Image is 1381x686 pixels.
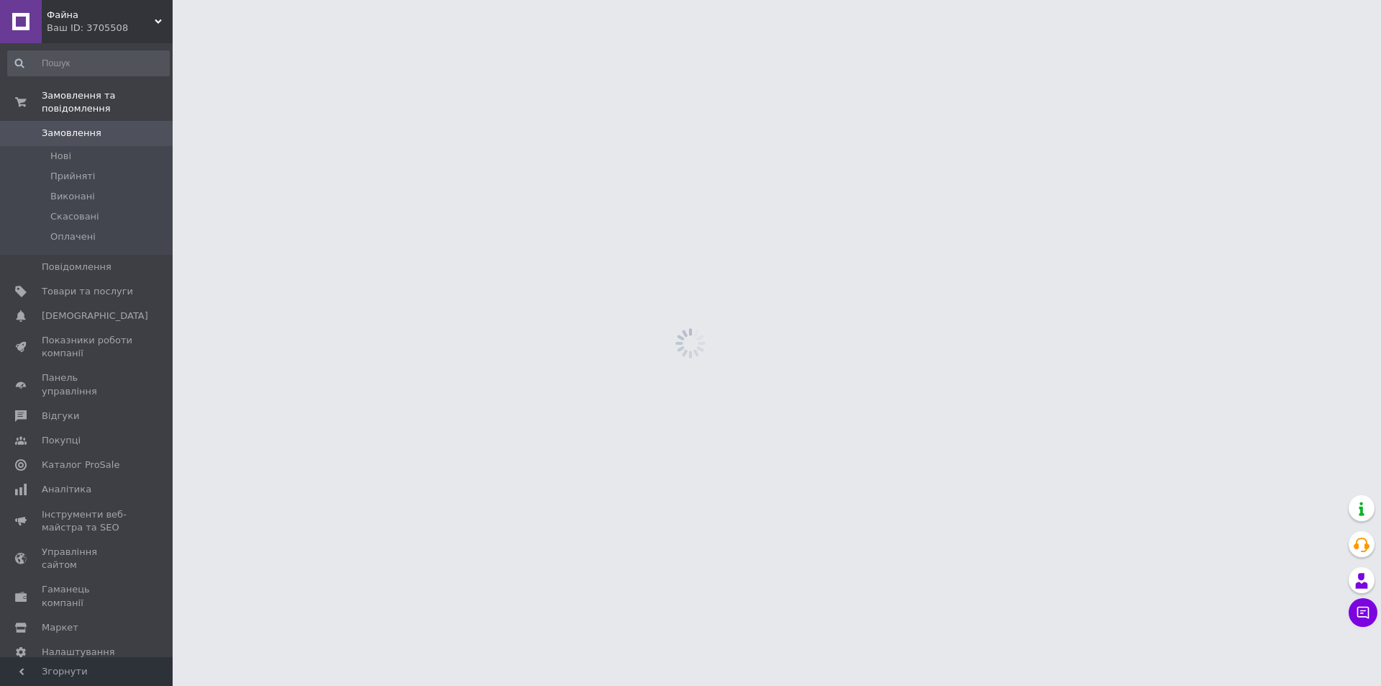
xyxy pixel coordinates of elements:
span: Панель управління [42,371,133,397]
span: Скасовані [50,210,99,223]
span: Виконані [50,190,95,203]
button: Чат з покупцем [1349,598,1377,627]
span: Оплачені [50,230,96,243]
span: [DEMOGRAPHIC_DATA] [42,310,148,322]
span: Нові [50,150,71,163]
span: Замовлення [42,127,101,140]
input: Пошук [7,50,170,76]
span: Замовлення та повідомлення [42,89,173,115]
span: Аналітика [42,483,91,496]
span: Гаманець компанії [42,583,133,609]
span: Каталог ProSale [42,459,119,471]
span: Маркет [42,621,78,634]
span: Прийняті [50,170,95,183]
span: Товари та послуги [42,285,133,298]
span: Показники роботи компанії [42,334,133,360]
span: Управління сайтом [42,546,133,572]
span: Файна [47,9,155,22]
span: Налаштування [42,646,115,659]
span: Повідомлення [42,261,111,274]
span: Покупці [42,434,81,447]
span: Інструменти веб-майстра та SEO [42,508,133,534]
span: Відгуки [42,410,79,423]
div: Ваш ID: 3705508 [47,22,173,35]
